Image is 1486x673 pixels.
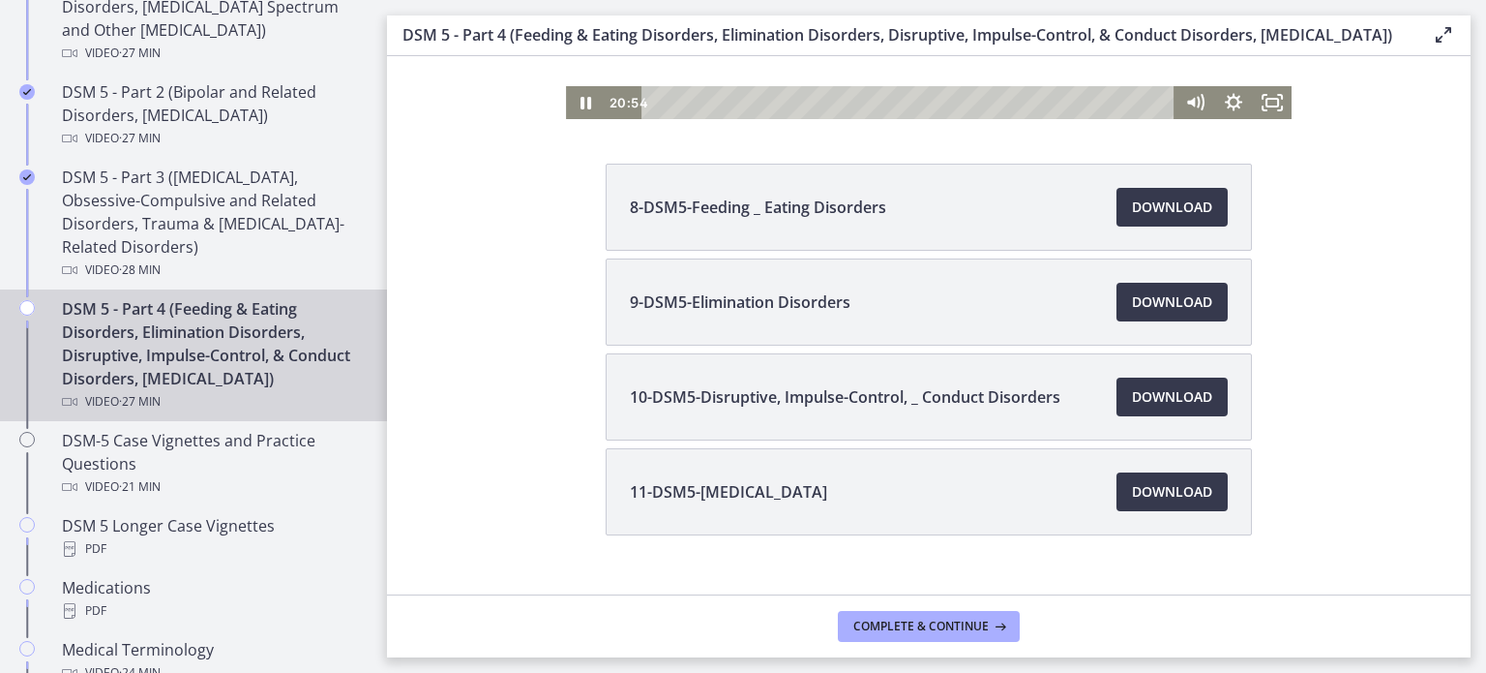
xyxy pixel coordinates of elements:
i: Completed [19,84,35,100]
span: Download [1132,480,1212,504]
span: · 27 min [119,127,161,150]
span: Complete & continue [853,619,989,634]
span: 8-DSM5-Feeding _ Eating Disorders [630,196,886,219]
div: DSM 5 Longer Case Vignettes [62,514,364,561]
a: Download [1116,378,1228,416]
div: Video [62,259,364,282]
span: Download [1132,196,1212,219]
span: · 28 min [119,259,161,282]
div: Video [62,42,364,65]
div: Playbar [269,376,779,409]
button: Show settings menu [827,376,866,409]
span: · 21 min [119,475,161,499]
span: 10-DSM5-Disruptive, Impulse-Control, _ Conduct Disorders [630,385,1060,409]
div: Video [62,127,364,150]
button: Fullscreen [866,376,905,409]
div: DSM 5 - Part 3 ([MEDICAL_DATA], Obsessive-Compulsive and Related Disorders, Trauma & [MEDICAL_DAT... [62,166,364,282]
div: PDF [62,537,364,561]
i: Completed [19,169,35,185]
span: 11-DSM5-[MEDICAL_DATA] [630,480,827,504]
span: Download [1132,385,1212,409]
span: · 27 min [119,42,161,65]
button: Mute [788,376,827,409]
button: Complete & continue [838,611,1020,642]
span: Download [1132,291,1212,314]
div: PDF [62,599,364,623]
div: DSM-5 Case Vignettes and Practice Questions [62,429,364,499]
button: Pause [179,376,218,409]
div: Video [62,475,364,499]
a: Download [1116,283,1228,321]
a: Download [1116,473,1228,511]
div: Video [62,390,364,413]
div: DSM 5 - Part 4 (Feeding & Eating Disorders, Elimination Disorders, Disruptive, Impulse-Control, &... [62,297,364,413]
span: 9-DSM5-Elimination Disorders [630,291,850,314]
div: DSM 5 - Part 2 (Bipolar and Related Disorders, [MEDICAL_DATA]) [62,80,364,150]
div: Medications [62,576,364,623]
span: · 27 min [119,390,161,413]
a: Download [1116,188,1228,227]
h3: DSM 5 - Part 4 (Feeding & Eating Disorders, Elimination Disorders, Disruptive, Impulse-Control, &... [402,23,1401,46]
